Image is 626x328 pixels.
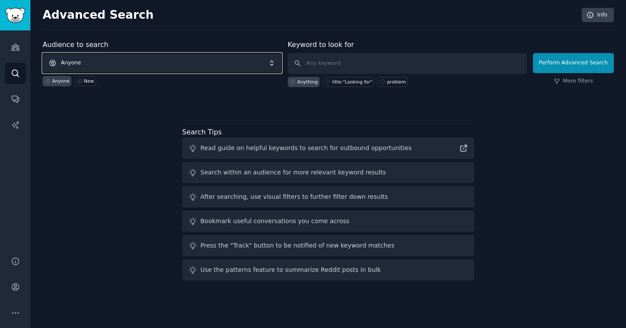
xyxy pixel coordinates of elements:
div: Press the "Track" button to be notified of new keyword matches [200,241,394,250]
label: Keyword to look for [288,40,354,49]
div: Anyone [52,78,70,84]
div: Bookmark useful conversations you come across [200,217,350,226]
button: Perform Advanced Search [533,53,614,73]
div: Search within an audience for more relevant keyword results [200,168,386,177]
h2: Advanced Search [43,8,577,22]
div: Use the patterns feature to summarize Reddit posts in bulk [200,265,381,274]
div: Anything [297,79,318,85]
a: Info [582,8,614,23]
div: problem [387,79,406,85]
a: More filters [554,77,593,85]
a: New [74,76,96,86]
div: Read guide on helpful keywords to search for outbound opportunities [200,144,412,153]
div: title:"Looking for" [332,79,372,85]
label: Audience to search [43,40,108,49]
input: Any keyword [288,53,527,74]
label: Search Tips [182,128,222,136]
div: New [84,78,94,84]
img: GummySearch logo [5,8,25,23]
button: Anyone [43,53,282,73]
div: After searching, use visual filters to further filter down results [200,192,388,201]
